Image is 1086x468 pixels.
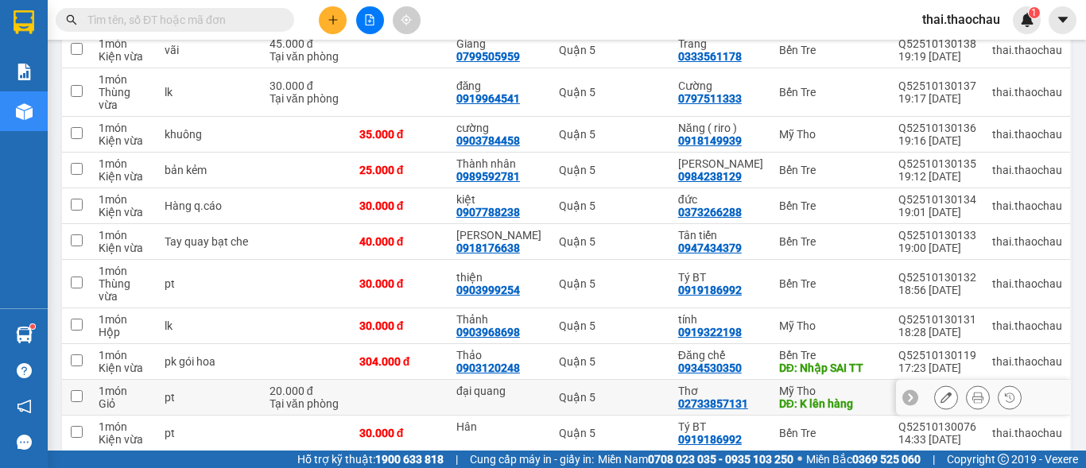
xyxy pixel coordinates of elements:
div: Q52510130134 [898,193,976,206]
div: Thành nhân [456,157,543,170]
div: pk gói hoa [165,355,254,368]
span: | [933,451,935,468]
sup: 1 [1029,7,1040,18]
div: 45.000 đ [270,37,343,50]
div: vãi [165,44,254,56]
div: 20.000 đ [270,385,343,397]
div: Q52510130136 [898,122,976,134]
div: 304.000 đ [359,355,440,368]
div: Quận 5 [559,128,662,141]
img: solution-icon [16,64,33,80]
div: 30.000 đ [359,319,440,332]
span: Cung cấp máy in - giấy in: [470,451,594,468]
span: caret-down [1056,13,1070,27]
div: thai.thaochau [992,277,1062,290]
div: 1 món [99,385,149,397]
div: pt [165,277,254,290]
div: 0919964541 [456,92,520,105]
div: Sửa đơn hàng [934,385,958,409]
div: 0903784458 [456,134,520,147]
strong: 0708 023 035 - 0935 103 250 [648,453,793,466]
div: 17:23 [DATE] [898,362,976,374]
div: Kiện vừa [99,206,149,219]
div: Hân [456,420,543,433]
div: đức [678,193,763,206]
div: Kiện vừa [99,134,149,147]
div: thai.thaochau [992,44,1062,56]
div: 1 món [99,349,149,362]
div: pt [165,391,254,404]
div: 0918149939 [678,134,742,147]
div: Thùng vừa [99,86,149,111]
span: Miền Bắc [806,451,921,468]
div: 0989592781 [456,170,520,183]
div: Thùng vừa [99,277,149,303]
div: 30.000 đ [359,277,440,290]
td: CC: [122,80,237,102]
div: 1 món [99,420,149,433]
span: SL: [209,110,227,126]
div: 18:28 [DATE] [898,326,976,338]
div: 30.000 đ [359,427,440,439]
span: Hỗ trợ kỹ thuật: [297,451,444,468]
div: thai.thaochau [992,427,1062,439]
div: Quận 5 [559,86,662,99]
div: thai.thaochau [992,86,1062,99]
div: Bến Tre [779,427,882,439]
div: Tân tiến [678,229,763,242]
div: khuông [165,128,254,141]
span: 0903266353 [6,52,78,68]
div: DĐ: K lên hàng [779,397,882,410]
div: thai.thaochau [992,235,1062,248]
div: lk [165,86,254,99]
div: 02733857131 [678,397,748,410]
div: Đăng chế [678,349,763,362]
div: thai.thaochau [992,355,1062,368]
div: Quận 5 [559,355,662,368]
div: Quận 5 [559,427,662,439]
div: Kiện vừa [99,242,149,254]
div: 0333561178 [678,50,742,63]
sup: 1 [30,324,35,329]
div: Tý BT [678,271,763,284]
div: Cường [678,79,763,92]
div: Quận 5 [559,391,662,404]
span: question-circle [17,363,32,378]
div: Thơ [678,385,763,397]
strong: 0369 525 060 [852,453,921,466]
div: bản kẻm [165,164,254,176]
div: Tý BT [678,420,763,433]
div: thiện [456,271,543,284]
div: 40.000 đ [359,235,440,248]
div: cường [456,122,543,134]
div: 19:12 [DATE] [898,170,976,183]
div: pt [165,427,254,439]
div: Tại văn phòng [270,50,343,63]
div: Thảnh [456,313,543,326]
div: thai.thaochau [992,199,1062,212]
div: Giỏ [99,397,149,410]
span: thai.thaochau [910,10,1013,29]
div: 25.000 đ [359,164,440,176]
div: 1 món [99,157,149,170]
div: Quận 5 [559,199,662,212]
span: search [66,14,77,25]
div: 0903999254 [456,284,520,296]
div: đại quang [456,385,543,397]
div: Giang [456,37,543,50]
div: 30.000 đ [270,79,343,92]
div: Hộp [99,326,149,338]
div: Quận 5 [559,235,662,248]
span: message [17,435,32,450]
span: notification [17,399,32,414]
p: Gửi từ: [6,17,121,33]
div: tính [678,313,763,326]
div: Kiện vừa [99,170,149,183]
div: 18:56 [DATE] [898,284,976,296]
span: Bến Tre [157,17,201,33]
div: Tại văn phòng [270,92,343,105]
div: Bến Tre [779,86,882,99]
span: 1 [227,109,236,126]
button: file-add [356,6,384,34]
span: Đình [6,35,33,50]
